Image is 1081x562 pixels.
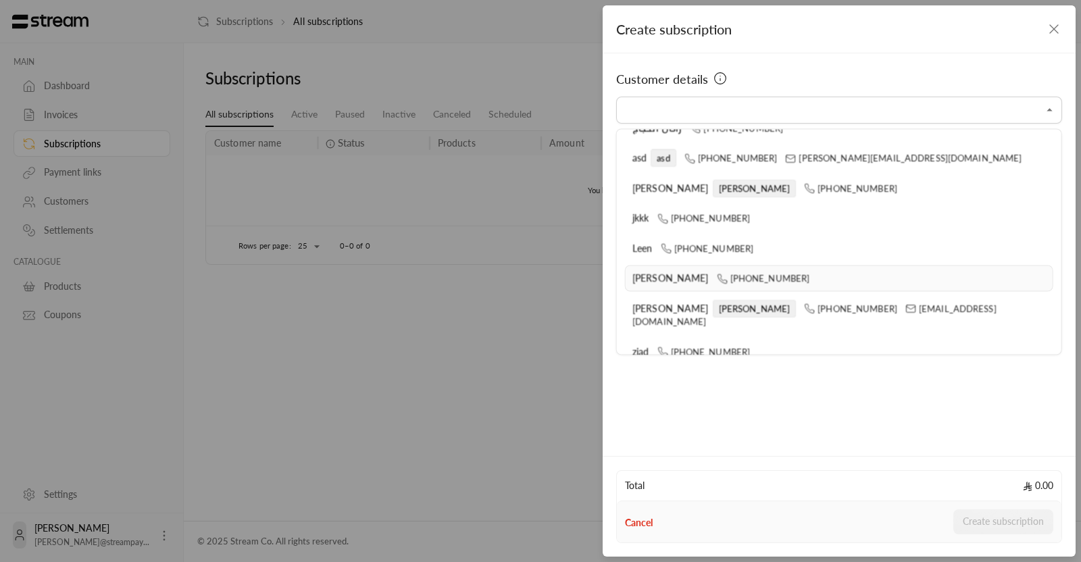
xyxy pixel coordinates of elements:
span: Leen [632,242,653,253]
span: [PERSON_NAME] [632,182,709,193]
span: [PHONE_NUMBER] [657,213,750,224]
span: راكان الحجاج [632,122,682,133]
span: [PERSON_NAME][EMAIL_ADDRESS][DOMAIN_NAME] [785,153,1022,163]
span: [PERSON_NAME] [712,179,796,197]
button: Close [1042,102,1058,118]
span: 0.00 [1023,479,1053,492]
span: ziad [632,345,649,357]
span: jkkk [632,212,649,224]
span: [PERSON_NAME] [712,299,796,317]
span: [PHONE_NUMBER] [716,273,809,284]
span: [PHONE_NUMBER] [657,346,750,357]
span: Create subscription [616,21,732,37]
span: [PERSON_NAME] [632,302,709,313]
span: [PHONE_NUMBER] [804,303,897,313]
span: [EMAIL_ADDRESS][DOMAIN_NAME] [632,303,997,327]
span: Total [625,479,645,492]
span: [PHONE_NUMBER] [684,153,777,163]
span: asd [651,149,676,167]
span: [PHONE_NUMBER] [660,242,753,253]
span: [PERSON_NAME] [632,272,709,284]
span: Customer details [616,70,708,88]
span: [PHONE_NUMBER] [690,122,783,133]
span: [PHONE_NUMBER] [804,182,897,193]
span: asd [632,152,647,163]
button: Cancel [625,516,653,530]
